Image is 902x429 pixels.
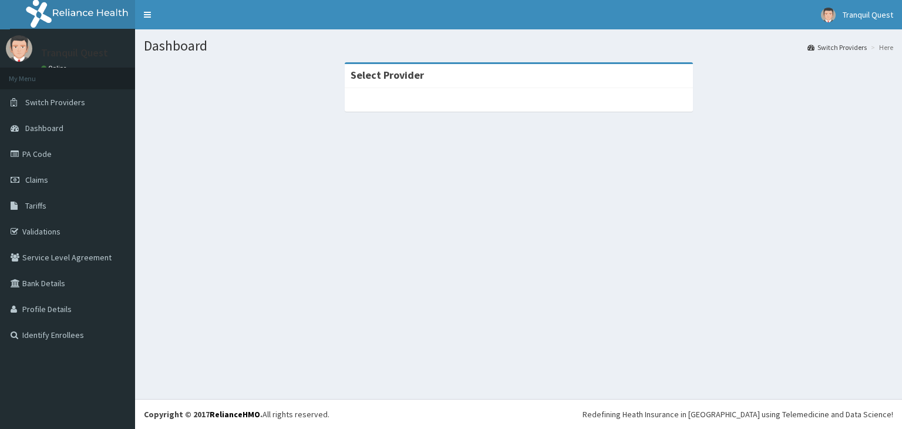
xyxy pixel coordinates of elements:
img: User Image [6,35,32,62]
span: Claims [25,175,48,185]
span: Switch Providers [25,97,85,108]
a: RelianceHMO [210,409,260,420]
img: User Image [821,8,836,22]
p: Tranquil Quest [41,48,108,58]
footer: All rights reserved. [135,399,902,429]
h1: Dashboard [144,38,893,53]
span: Tranquil Quest [843,9,893,20]
strong: Copyright © 2017 . [144,409,262,420]
a: Switch Providers [807,42,867,52]
a: Online [41,64,69,72]
li: Here [868,42,893,52]
strong: Select Provider [351,68,424,82]
span: Tariffs [25,200,46,211]
span: Dashboard [25,123,63,133]
div: Redefining Heath Insurance in [GEOGRAPHIC_DATA] using Telemedicine and Data Science! [583,408,893,420]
